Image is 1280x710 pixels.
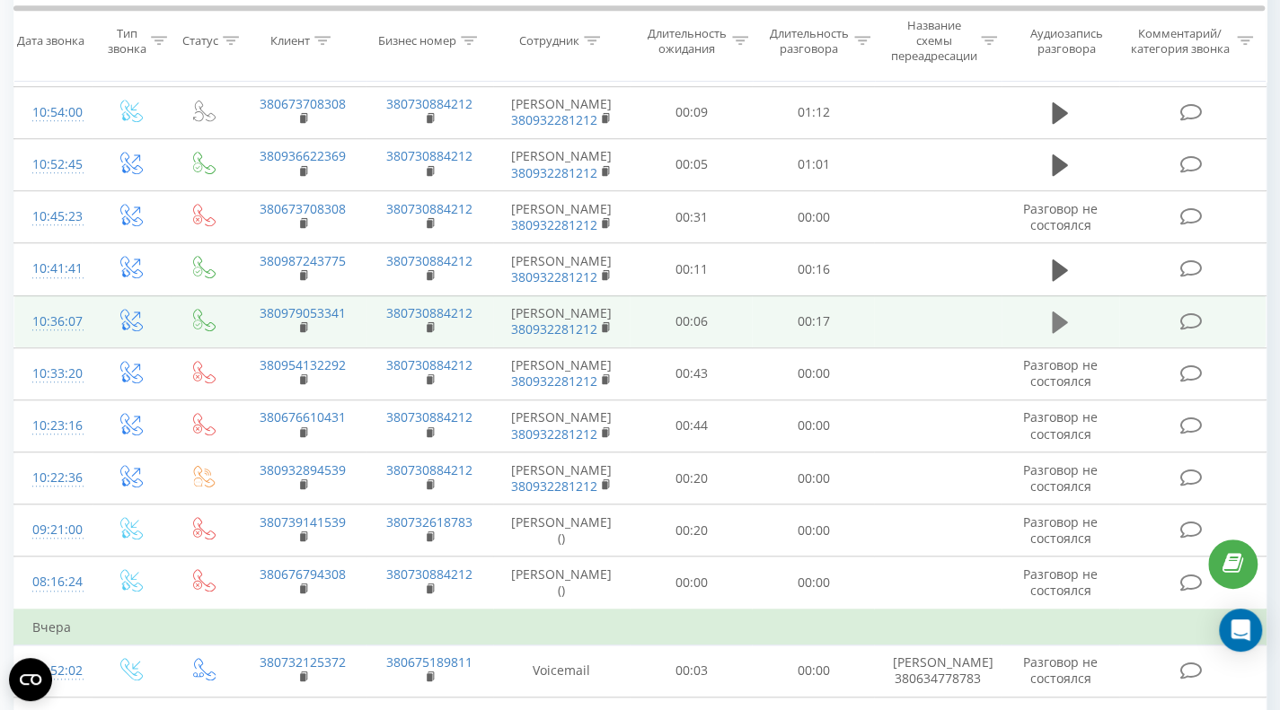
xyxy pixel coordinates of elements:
[386,513,472,530] a: 380732618783
[17,34,84,49] div: Дата звонка
[493,138,630,190] td: [PERSON_NAME]
[386,408,472,425] a: 380730884212
[9,658,52,701] button: Open CMP widget
[493,347,630,399] td: [PERSON_NAME]
[493,86,630,138] td: [PERSON_NAME]
[32,513,75,548] div: 09:21:00
[378,34,456,49] div: Бизнес номер
[752,504,874,557] td: 00:00
[386,95,472,112] a: 380730884212
[511,216,597,233] a: 380932281212
[32,460,75,495] div: 10:22:36
[260,252,346,269] a: 380987243775
[511,320,597,337] a: 380932281212
[260,513,346,530] a: 380739141539
[1023,408,1098,442] span: Разговор не состоялся
[386,147,472,164] a: 380730884212
[630,243,752,295] td: 00:11
[630,557,752,609] td: 00:00
[1023,565,1098,599] span: Разговор не состоялся
[752,347,874,399] td: 00:00
[493,243,630,295] td: [PERSON_NAME]
[32,147,75,182] div: 10:52:45
[493,504,630,557] td: [PERSON_NAME] ()
[630,644,752,697] td: 00:03
[752,138,874,190] td: 01:01
[630,191,752,243] td: 00:31
[752,557,874,609] td: 00:00
[874,644,1002,697] td: [PERSON_NAME] 380634778783
[32,251,75,286] div: 10:41:41
[493,557,630,609] td: [PERSON_NAME] ()
[752,452,874,504] td: 00:00
[511,164,597,181] a: 380932281212
[630,138,752,190] td: 00:05
[260,200,346,217] a: 380673708308
[752,295,874,347] td: 00:17
[270,34,310,49] div: Клиент
[752,86,874,138] td: 01:12
[1219,609,1262,652] div: Open Intercom Messenger
[386,565,472,583] a: 380730884212
[260,408,346,425] a: 380676610431
[752,191,874,243] td: 00:00
[32,653,75,688] div: 19:52:02
[1023,461,1098,495] span: Разговор не состоялся
[14,609,1267,645] td: Вчера
[511,111,597,128] a: 380932281212
[260,653,346,671] a: 380732125372
[630,86,752,138] td: 00:09
[493,191,630,243] td: [PERSON_NAME]
[1023,200,1098,233] span: Разговор не состоялся
[630,347,752,399] td: 00:43
[646,26,727,57] div: Длительность ожидания
[752,399,874,451] td: 00:00
[386,356,472,373] a: 380730884212
[260,461,346,478] a: 380932894539
[386,653,472,671] a: 380675189811
[260,304,346,321] a: 380979053341
[511,373,597,390] a: 380932281212
[1023,513,1098,547] span: Разговор не состоялся
[182,34,218,49] div: Статус
[1023,653,1098,687] span: Разговор не состоялся
[32,199,75,234] div: 10:45:23
[1127,26,1232,57] div: Комментарий/категория звонка
[493,295,630,347] td: [PERSON_NAME]
[260,565,346,583] a: 380676794308
[32,356,75,391] div: 10:33:20
[32,565,75,600] div: 08:16:24
[630,452,752,504] td: 00:20
[890,19,976,65] div: Название схемы переадресации
[386,304,472,321] a: 380730884212
[260,95,346,112] a: 380673708308
[493,399,630,451] td: [PERSON_NAME]
[260,147,346,164] a: 380936622369
[769,26,850,57] div: Длительность разговора
[386,461,472,478] a: 380730884212
[630,295,752,347] td: 00:06
[32,304,75,339] div: 10:36:07
[493,644,630,697] td: Voicemail
[511,268,597,285] a: 380932281212
[108,26,146,57] div: Тип звонка
[386,252,472,269] a: 380730884212
[511,478,597,495] a: 380932281212
[1018,26,1115,57] div: Аудиозапись разговора
[1023,356,1098,390] span: Разговор не состоялся
[752,644,874,697] td: 00:00
[493,452,630,504] td: [PERSON_NAME]
[260,356,346,373] a: 380954132292
[752,243,874,295] td: 00:16
[519,34,579,49] div: Сотрудник
[630,504,752,557] td: 00:20
[32,408,75,443] div: 10:23:16
[630,399,752,451] td: 00:44
[32,95,75,130] div: 10:54:00
[511,425,597,443] a: 380932281212
[386,200,472,217] a: 380730884212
